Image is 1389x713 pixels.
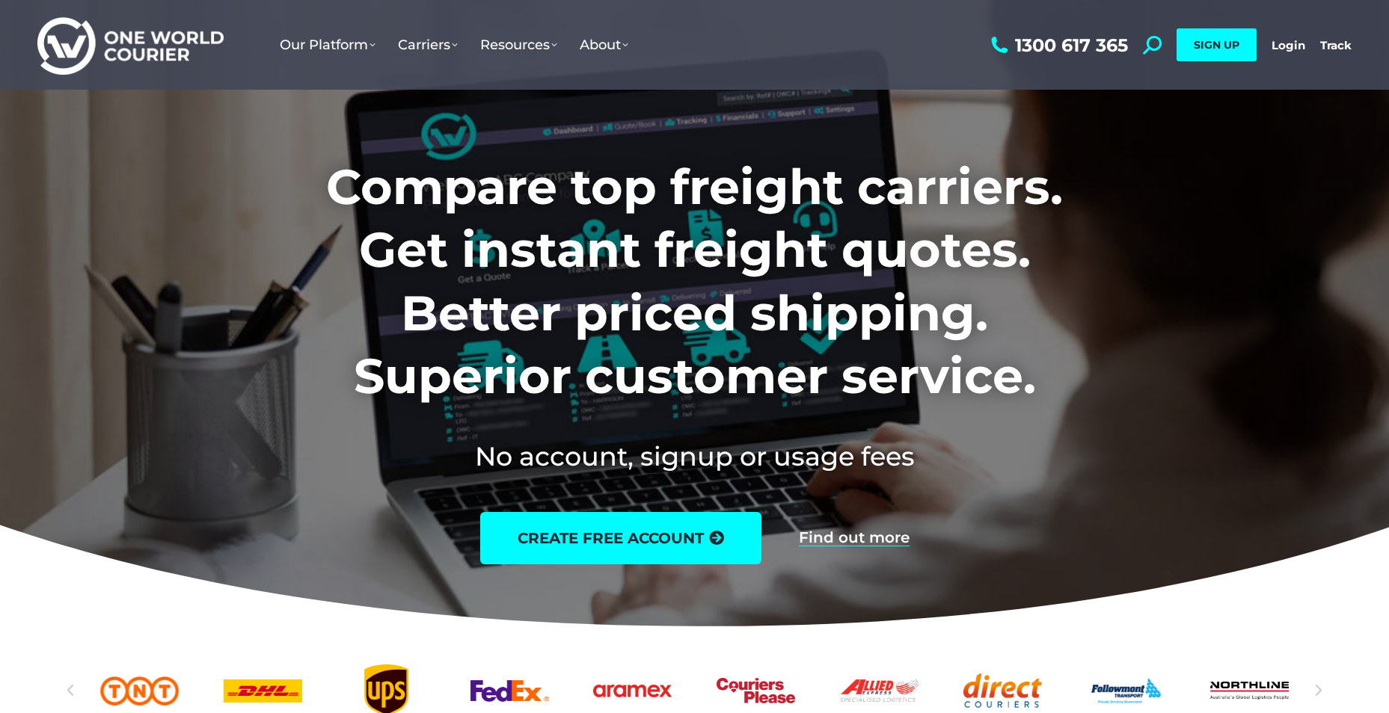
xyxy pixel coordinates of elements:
span: Resources [480,37,557,53]
img: One World Courier [37,15,224,75]
span: Carriers [398,37,458,53]
h2: No account, signup or usage fees [227,438,1162,475]
a: About [568,22,640,68]
a: Track [1320,38,1352,52]
span: SIGN UP [1194,38,1239,52]
span: About [580,37,628,53]
a: Our Platform [269,22,387,68]
a: Login [1272,38,1305,52]
h1: Compare top freight carriers. Get instant freight quotes. Better priced shipping. Superior custom... [227,155,1162,408]
a: Resources [469,22,568,68]
a: Find out more [799,530,910,546]
a: Carriers [387,22,469,68]
span: Our Platform [280,37,375,53]
a: SIGN UP [1177,28,1257,61]
a: create free account [480,512,761,564]
a: 1300 617 365 [987,36,1128,55]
